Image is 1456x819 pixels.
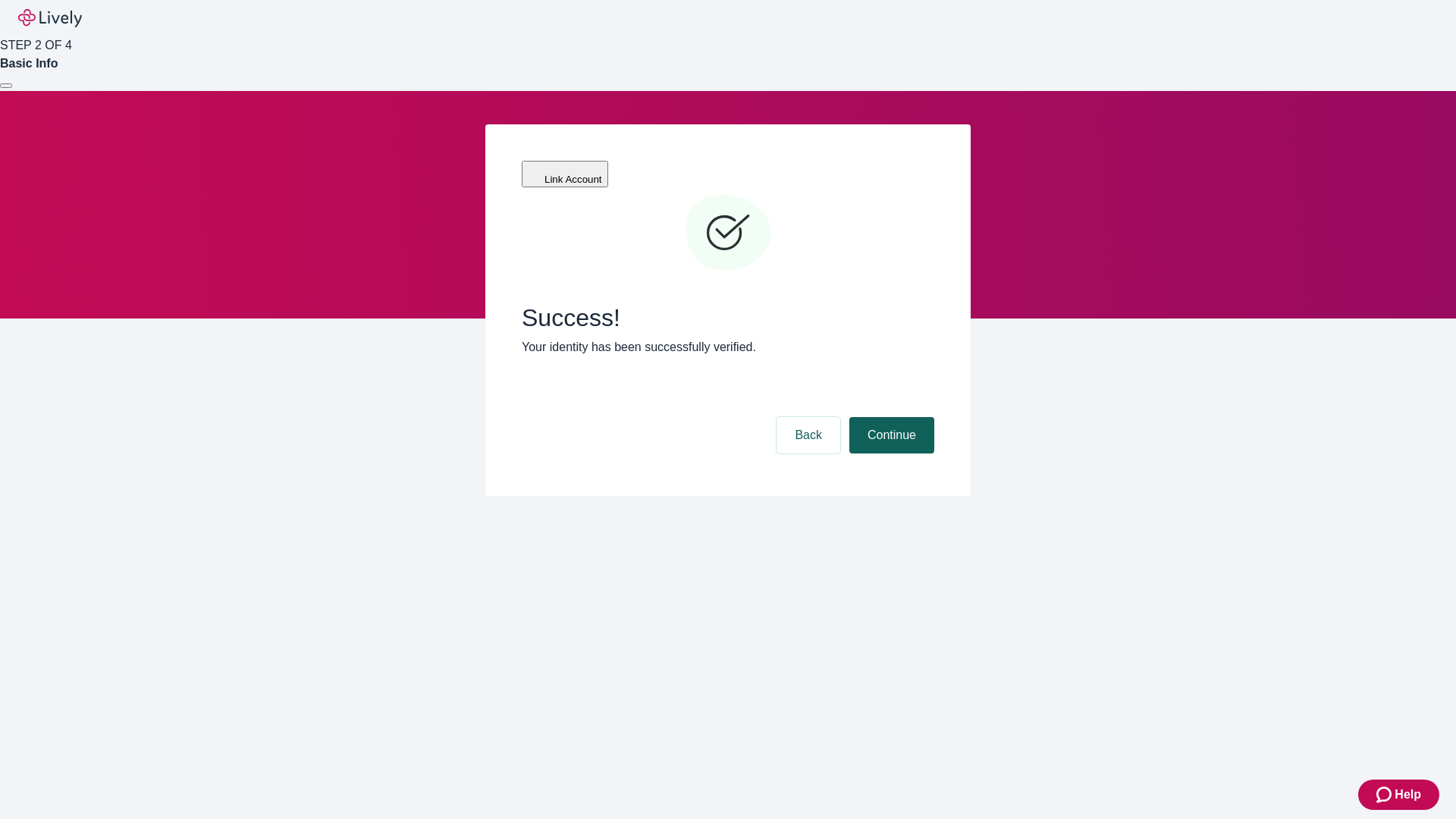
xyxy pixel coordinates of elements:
p: Your identity has been successfully verified. [522,338,934,356]
svg: Checkmark icon [682,188,773,279]
button: Continue [849,417,934,453]
button: Back [777,417,840,453]
button: Zendesk support iconHelp [1358,780,1439,810]
button: Link Account [522,161,608,187]
span: Success! [522,303,934,332]
img: Lively [18,9,82,27]
span: Help [1395,786,1421,804]
svg: Zendesk support icon [1376,786,1395,804]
